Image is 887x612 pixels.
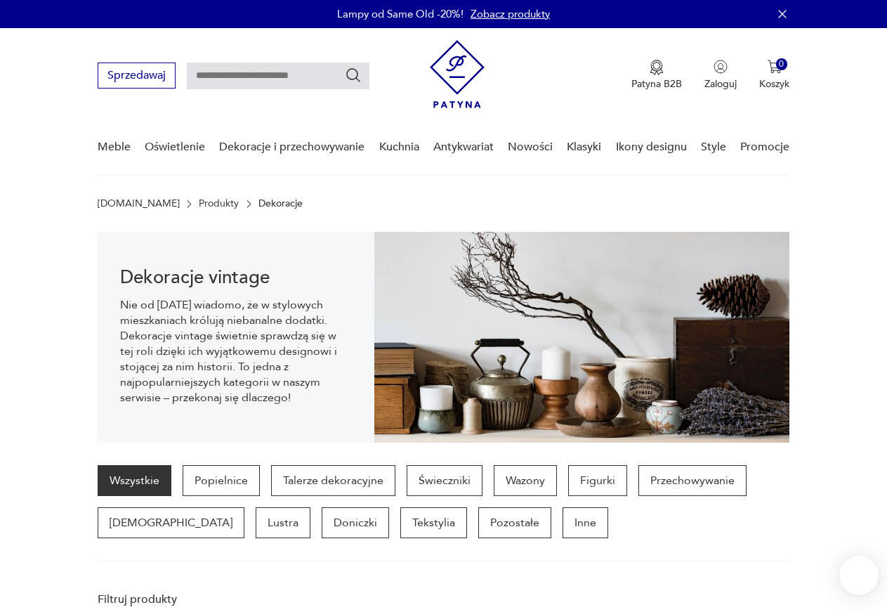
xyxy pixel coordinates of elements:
a: Talerze dekoracyjne [271,465,395,496]
button: Szukaj [345,67,362,84]
a: [DEMOGRAPHIC_DATA] [98,507,244,538]
p: Patyna B2B [631,77,682,91]
a: Wszystkie [98,465,171,496]
a: Zobacz produkty [471,7,550,21]
p: Filtruj produkty [98,592,270,607]
img: 3afcf10f899f7d06865ab57bf94b2ac8.jpg [374,232,789,443]
img: Ikona koszyka [768,60,782,74]
a: Lustra [256,507,310,538]
a: Klasyki [567,120,601,174]
p: Nie od [DATE] wiadomo, że w stylowych mieszkaniach królują niebanalne dodatki. Dekoracje vintage ... [120,297,352,405]
a: Wazony [494,465,557,496]
div: 0 [776,58,788,70]
p: Zaloguj [704,77,737,91]
a: Inne [563,507,608,538]
button: Patyna B2B [631,60,682,91]
a: Kuchnia [379,120,419,174]
h1: Dekoracje vintage [120,269,352,286]
a: [DOMAIN_NAME] [98,198,180,209]
a: Pozostałe [478,507,551,538]
p: Dekoracje [258,198,303,209]
a: Popielnice [183,465,260,496]
button: Zaloguj [704,60,737,91]
img: Ikonka użytkownika [714,60,728,74]
a: Style [701,120,726,174]
button: 0Koszyk [759,60,789,91]
a: Meble [98,120,131,174]
img: Patyna - sklep z meblami i dekoracjami vintage [430,40,485,108]
p: Koszyk [759,77,789,91]
a: Przechowywanie [638,465,747,496]
a: Tekstylia [400,507,467,538]
a: Nowości [508,120,553,174]
p: Lampy od Same Old -20%! [337,7,464,21]
a: Ikona medaluPatyna B2B [631,60,682,91]
a: Promocje [740,120,789,174]
a: Figurki [568,465,627,496]
button: Sprzedawaj [98,63,176,89]
iframe: Smartsupp widget button [839,556,879,595]
a: Ikony designu [616,120,687,174]
a: Antykwariat [433,120,494,174]
a: Świeczniki [407,465,482,496]
a: Doniczki [322,507,389,538]
a: Sprzedawaj [98,72,176,82]
img: Ikona medalu [650,60,664,75]
a: Produkty [199,198,239,209]
a: Dekoracje i przechowywanie [219,120,364,174]
a: Oświetlenie [145,120,205,174]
